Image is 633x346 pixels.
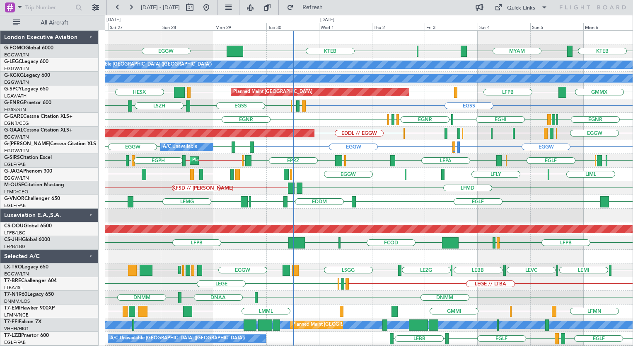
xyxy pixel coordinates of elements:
a: EGLF/FAB [4,339,26,346]
a: T7-FFIFalcon 7X [4,319,41,324]
button: Quick Links [490,1,552,14]
a: EGGW/LTN [4,175,29,181]
span: All Aircraft [22,20,87,26]
span: CS-JHH [4,237,22,242]
span: Refresh [295,5,330,10]
a: EGGW/LTN [4,79,29,85]
a: EGGW/LTN [4,66,29,72]
a: M-OUSECitation Mustang [4,183,64,188]
a: G-GAALCessna Citation XLS+ [4,128,72,133]
span: G-GAAL [4,128,23,133]
div: Sat 27 [108,23,161,30]
div: Fri 3 [425,23,477,30]
span: G-SPCY [4,87,22,92]
div: Sat 4 [478,23,530,30]
span: T7-BRE [4,278,21,283]
span: T7-N1960 [4,292,27,297]
span: G-ENRG [4,100,24,105]
button: Refresh [283,1,333,14]
a: LFMN/NCE [4,312,29,318]
span: T7-FFI [4,319,19,324]
a: EGLF/FAB [4,202,26,209]
span: G-SIRS [4,155,20,160]
div: Planned Maint [GEOGRAPHIC_DATA] ([GEOGRAPHIC_DATA]) [192,154,323,167]
a: DNMM/LOS [4,298,30,305]
a: EGGW/LTN [4,134,29,140]
a: EGGW/LTN [4,52,29,58]
div: Mon 29 [214,23,266,30]
span: CS-DOU [4,224,24,229]
div: Quick Links [507,4,535,12]
a: G-GARECessna Citation XLS+ [4,114,72,119]
div: Sun 28 [161,23,213,30]
span: G-LEGC [4,59,22,64]
a: EGGW/LTN [4,271,29,277]
a: EGNR/CEG [4,120,29,127]
span: G-GARE [4,114,23,119]
div: Wed 1 [319,23,372,30]
div: Planned Maint [GEOGRAPHIC_DATA] ([GEOGRAPHIC_DATA]) [292,319,423,331]
div: Sun 5 [530,23,583,30]
a: VHHH/HKG [4,326,29,332]
a: G-ENRGPraetor 600 [4,100,51,105]
div: A/C Unavailable [GEOGRAPHIC_DATA] ([GEOGRAPHIC_DATA]) [77,58,212,71]
a: G-[PERSON_NAME]Cessna Citation XLS [4,141,96,146]
div: A/C Unavailable [GEOGRAPHIC_DATA] ([GEOGRAPHIC_DATA]) [110,332,245,345]
a: G-SIRSCitation Excel [4,155,52,160]
div: [DATE] [106,17,121,24]
a: G-JAGAPhenom 300 [4,169,52,174]
a: T7-LZZIPraetor 600 [4,333,49,338]
a: EGGW/LTN [4,148,29,154]
a: LFMD/CEQ [4,189,28,195]
span: G-KGKG [4,73,24,78]
div: A/C Unavailable [163,141,197,153]
a: G-VNORChallenger 650 [4,196,60,201]
span: G-FOMO [4,46,25,51]
span: G-JAGA [4,169,23,174]
a: T7-BREChallenger 604 [4,278,57,283]
a: G-SPCYLegacy 650 [4,87,48,92]
div: Tue 30 [266,23,319,30]
span: M-OUSE [4,183,24,188]
a: G-FOMOGlobal 6000 [4,46,53,51]
a: T7-EMIHawker 900XP [4,306,55,311]
a: LFPB/LBG [4,244,26,250]
div: Planned Maint [GEOGRAPHIC_DATA] [233,86,312,98]
span: G-[PERSON_NAME] [4,141,50,146]
a: LX-TROLegacy 650 [4,265,48,270]
span: T7-LZZI [4,333,21,338]
span: T7-EMI [4,306,20,311]
a: T7-N1960Legacy 650 [4,292,54,297]
button: All Aircraft [9,16,90,29]
a: LFPB/LBG [4,230,26,236]
a: LGAV/ATH [4,93,27,99]
span: G-VNOR [4,196,24,201]
a: G-KGKGLegacy 600 [4,73,50,78]
span: [DATE] - [DATE] [141,4,180,11]
a: CS-DOUGlobal 6500 [4,224,52,229]
a: G-LEGCLegacy 600 [4,59,48,64]
a: LTBA/ISL [4,285,23,291]
span: LX-TRO [4,265,22,270]
a: EGSS/STN [4,107,26,113]
a: CS-JHHGlobal 6000 [4,237,50,242]
div: [DATE] [320,17,334,24]
a: EGLF/FAB [4,161,26,168]
input: Trip Number [25,1,73,14]
div: Thu 2 [372,23,425,30]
